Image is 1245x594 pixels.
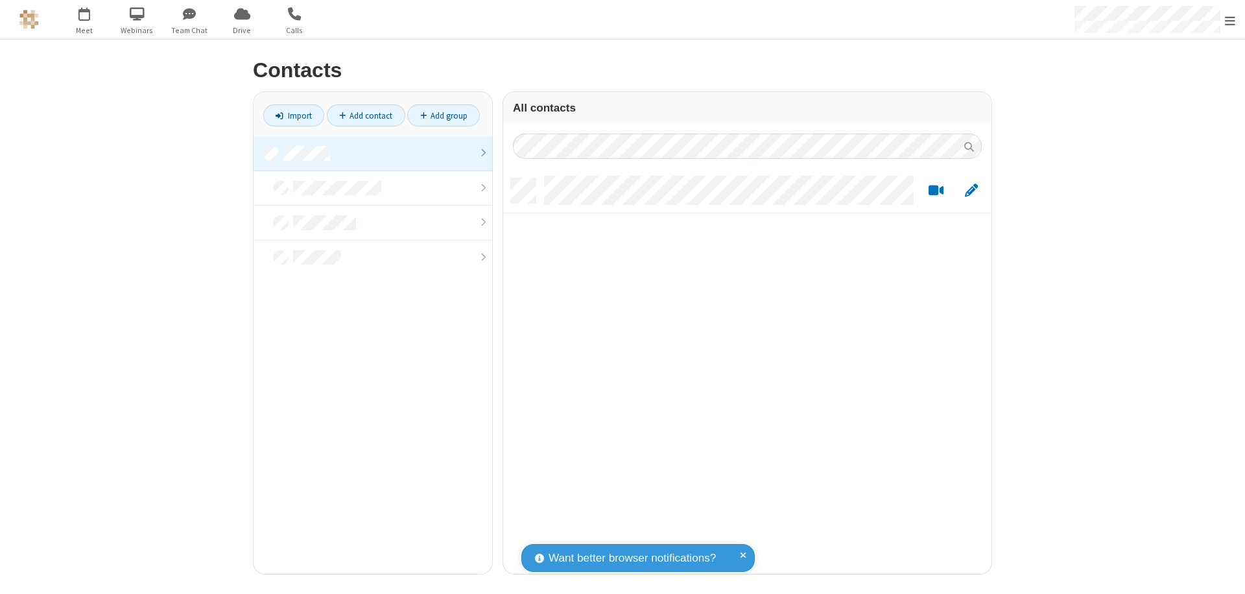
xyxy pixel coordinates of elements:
button: Start a video meeting [923,183,949,199]
h3: All contacts [513,102,982,114]
img: QA Selenium DO NOT DELETE OR CHANGE [19,10,39,29]
a: Add group [407,104,480,126]
iframe: Chat [1213,560,1235,585]
span: Webinars [113,25,161,36]
span: Want better browser notifications? [549,550,716,567]
a: Import [263,104,324,126]
h2: Contacts [253,59,992,82]
span: Calls [270,25,319,36]
button: Edit [958,183,984,199]
span: Meet [60,25,109,36]
a: Add contact [327,104,405,126]
span: Team Chat [165,25,214,36]
div: grid [503,169,991,574]
span: Drive [218,25,267,36]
